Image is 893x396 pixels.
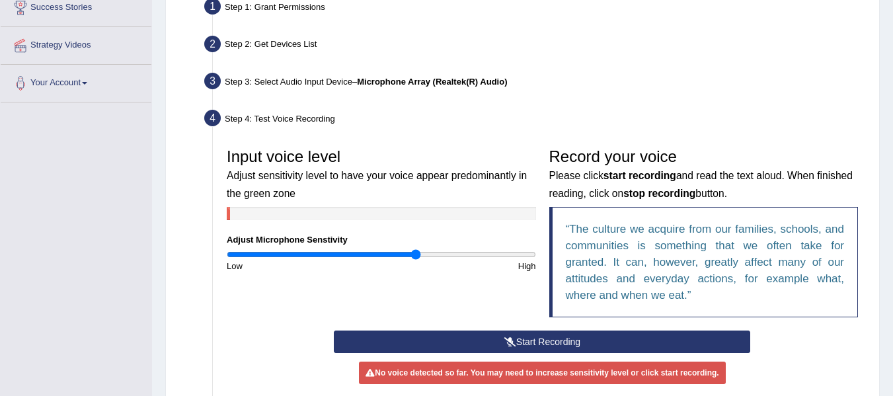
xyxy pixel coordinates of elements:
[566,223,845,301] q: The culture we acquire from our families, schools, and communities is something that we often tak...
[334,331,750,353] button: Start Recording
[198,69,873,98] div: Step 3: Select Audio Input Device
[549,148,859,200] h3: Record your voice
[603,170,676,181] b: start recording
[227,148,536,200] h3: Input voice level
[549,170,853,198] small: Please click and read the text aloud. When finished reading, click on button.
[1,27,151,60] a: Strategy Videos
[352,77,508,87] span: –
[381,260,543,272] div: High
[623,188,695,199] b: stop recording
[227,170,527,198] small: Adjust sensitivity level to have your voice appear predominantly in the green zone
[357,77,507,87] b: Microphone Array (Realtek(R) Audio)
[198,106,873,135] div: Step 4: Test Voice Recording
[220,260,381,272] div: Low
[227,233,348,246] label: Adjust Microphone Senstivity
[359,362,725,384] div: No voice detected so far. You may need to increase sensitivity level or click start recording.
[1,65,151,98] a: Your Account
[198,32,873,61] div: Step 2: Get Devices List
